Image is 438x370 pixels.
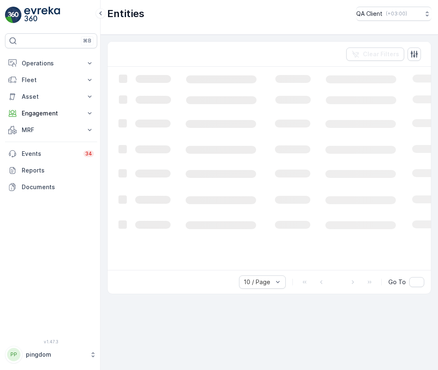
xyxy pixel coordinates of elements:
p: ( +03:00 ) [386,10,407,17]
div: PP [7,348,20,361]
button: MRF [5,122,97,138]
button: Operations [5,55,97,72]
span: Go To [388,278,406,286]
img: logo_light-DOdMpM7g.png [24,7,60,23]
p: pingdom [26,350,86,359]
button: Fleet [5,72,97,88]
a: Documents [5,179,97,195]
p: Fleet [22,76,81,84]
p: Clear Filters [363,50,399,58]
button: Engagement [5,105,97,122]
p: Documents [22,183,94,191]
p: ⌘B [83,37,91,44]
span: v 1.47.3 [5,339,97,344]
p: Events [22,150,78,158]
button: PPpingdom [5,346,97,363]
p: Operations [22,59,81,67]
button: Clear Filters [346,47,404,61]
p: MRF [22,126,81,134]
p: Engagement [22,109,81,117]
a: Reports [5,162,97,179]
p: Asset [22,92,81,101]
p: QA Client [356,10,383,18]
a: Events34 [5,145,97,162]
p: Entities [107,7,144,20]
button: QA Client(+03:00) [356,7,431,21]
button: Asset [5,88,97,105]
p: Reports [22,166,94,175]
img: logo [5,7,22,23]
p: 34 [85,150,92,157]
